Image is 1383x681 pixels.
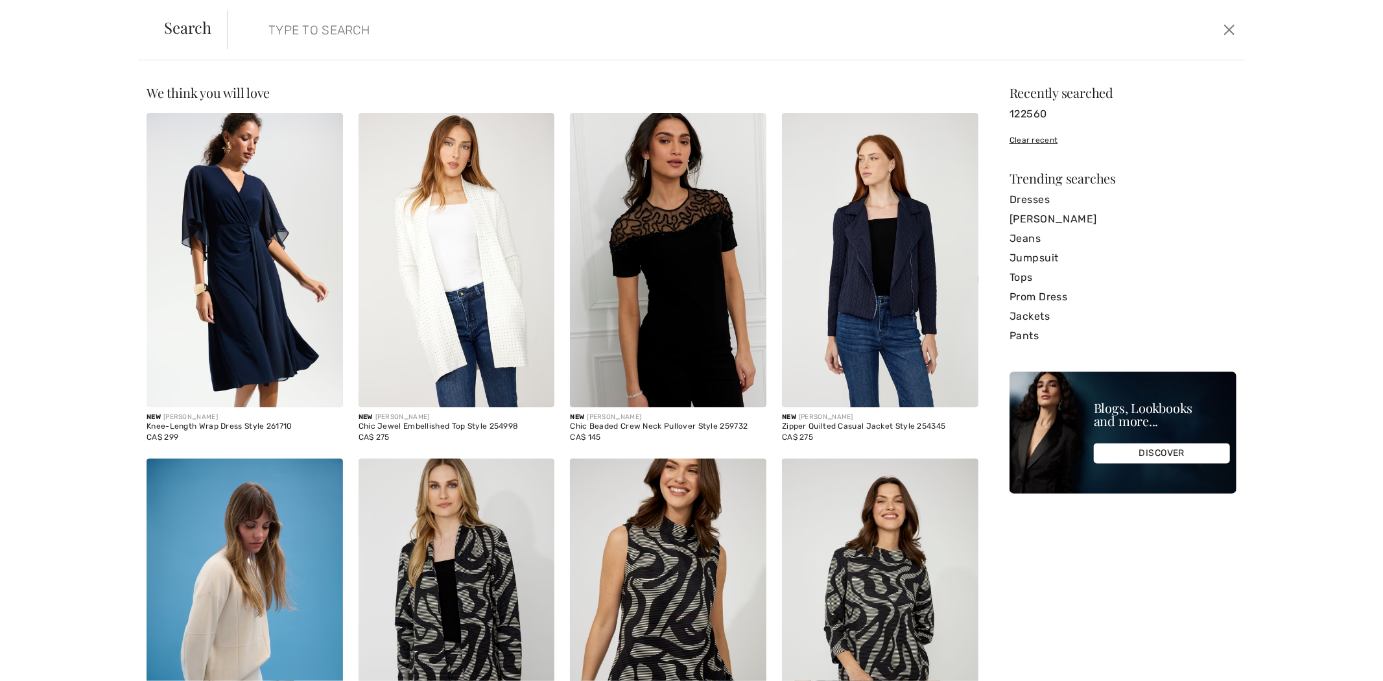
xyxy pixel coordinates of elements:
img: Chic Jewel Embellished Top Style 254998. Winter White [359,113,555,407]
div: Clear recent [1010,134,1236,146]
a: Prom Dress [1010,287,1236,307]
div: Chic Jewel Embellished Top Style 254998 [359,422,555,431]
span: CA$ 275 [782,433,813,442]
input: TYPE TO SEARCH [259,10,980,49]
span: CA$ 275 [359,433,390,442]
a: Jumpsuit [1010,248,1236,268]
div: Knee-Length Wrap Dress Style 261710 [147,422,343,431]
div: Blogs, Lookbooks and more... [1094,402,1230,428]
span: Help [29,9,56,21]
a: Jeans [1010,229,1236,248]
div: Zipper Quilted Casual Jacket Style 254345 [782,422,978,431]
div: DISCOVER [1094,444,1230,464]
span: New [570,413,584,421]
a: Tops [1010,268,1236,287]
img: Knee-Length Wrap Dress Style 261710. Midnight Blue [147,113,343,407]
div: [PERSON_NAME] [359,412,555,422]
div: Trending searches [1010,172,1236,185]
span: CA$ 299 [147,433,178,442]
a: 122560 [1010,104,1236,124]
a: Jackets [1010,307,1236,326]
a: Dresses [1010,190,1236,209]
span: CA$ 145 [570,433,600,442]
div: Recently searched [1010,86,1236,99]
span: We think you will love [147,84,270,101]
img: Blogs, Lookbooks and more... [1010,372,1236,494]
div: Chic Beaded Crew Neck Pullover Style 259732 [570,422,766,431]
img: Zipper Quilted Casual Jacket Style 254345. Navy [782,113,978,407]
div: [PERSON_NAME] [570,412,766,422]
span: Search [164,19,211,35]
div: [PERSON_NAME] [147,412,343,422]
a: [PERSON_NAME] [1010,209,1236,229]
span: New [782,413,796,421]
span: New [147,413,161,421]
div: [PERSON_NAME] [782,412,978,422]
a: Pants [1010,326,1236,346]
button: Close [1220,19,1240,40]
img: Chic Beaded Crew Neck Pullover Style 259732. Black [570,113,766,407]
span: New [359,413,373,421]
